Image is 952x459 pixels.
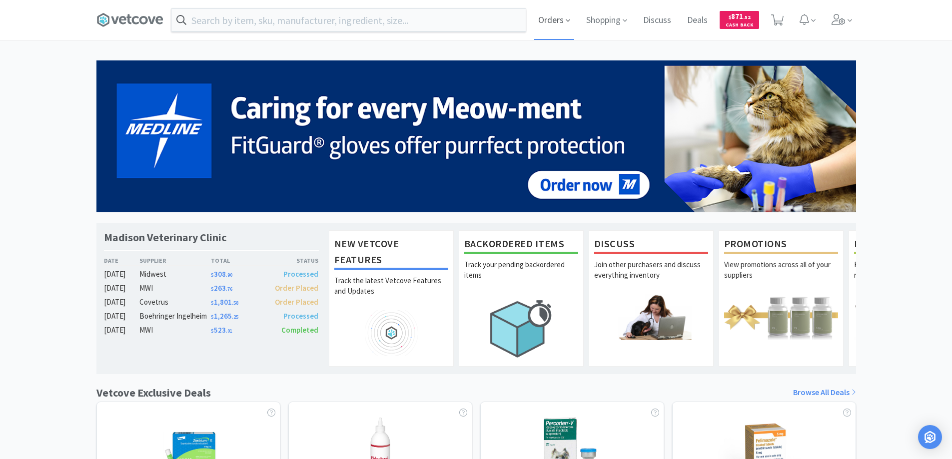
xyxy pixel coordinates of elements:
span: 1,265 [211,311,238,321]
div: MWI [139,282,211,294]
span: 263 [211,283,232,293]
img: hero_discuss.png [594,294,708,340]
div: [DATE] [104,296,140,308]
img: 5b85490d2c9a43ef9873369d65f5cc4c_481.png [96,60,856,212]
div: Date [104,256,140,265]
a: [DATE]Covetrus$1,801.58Order Placed [104,296,319,308]
h1: Vetcove Exclusive Deals [96,384,211,402]
a: Browse All Deals [793,386,856,399]
p: Track your pending backordered items [464,259,578,294]
span: $ [729,14,731,20]
p: Join other purchasers and discuss everything inventory [594,259,708,294]
a: $871.52Cash Back [720,6,759,33]
span: . 90 [226,272,232,278]
span: $ [211,328,214,334]
span: 1,801 [211,297,238,307]
div: Boehringer Ingelheim [139,310,211,322]
div: [DATE] [104,310,140,322]
div: [DATE] [104,282,140,294]
h1: Promotions [724,236,838,254]
span: $ [211,286,214,292]
span: $ [211,300,214,306]
a: [DATE]MWI$263.76Order Placed [104,282,319,294]
span: Processed [283,269,318,279]
span: Order Placed [275,283,318,293]
div: MWI [139,324,211,336]
span: . 25 [232,314,238,320]
a: PromotionsView promotions across all of your suppliers [719,230,844,366]
div: Open Intercom Messenger [918,425,942,449]
div: Covetrus [139,296,211,308]
h1: Madison Veterinary Clinic [104,230,226,245]
div: Status [265,256,319,265]
a: New Vetcove FeaturesTrack the latest Vetcove Features and Updates [329,230,454,366]
span: Cash Back [726,22,753,29]
span: Order Placed [275,297,318,307]
p: View promotions across all of your suppliers [724,259,838,294]
a: Deals [683,16,712,25]
h1: Backordered Items [464,236,578,254]
a: [DATE]MWI$523.01Completed [104,324,319,336]
img: hero_backorders.png [464,294,578,363]
span: . 76 [226,286,232,292]
a: Backordered ItemsTrack your pending backordered items [459,230,584,366]
p: Track the latest Vetcove Features and Updates [334,275,448,310]
a: [DATE]Boehringer Ingelheim$1,265.25Processed [104,310,319,322]
a: Discuss [639,16,675,25]
img: hero_feature_roadmap.png [334,310,448,356]
h1: New Vetcove Features [334,236,448,270]
span: Processed [283,311,318,321]
span: . 52 [743,14,751,20]
span: Completed [281,325,318,335]
span: 523 [211,325,232,335]
span: $ [211,272,214,278]
span: . 01 [226,328,232,334]
div: Total [211,256,265,265]
div: Midwest [139,268,211,280]
img: hero_promotions.png [724,294,838,340]
div: [DATE] [104,268,140,280]
span: 871 [729,11,751,21]
span: 308 [211,269,232,279]
input: Search by item, sku, manufacturer, ingredient, size... [171,8,526,31]
a: DiscussJoin other purchasers and discuss everything inventory [589,230,714,366]
span: $ [211,314,214,320]
div: [DATE] [104,324,140,336]
div: Supplier [139,256,211,265]
a: [DATE]Midwest$308.90Processed [104,268,319,280]
h1: Discuss [594,236,708,254]
span: . 58 [232,300,238,306]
